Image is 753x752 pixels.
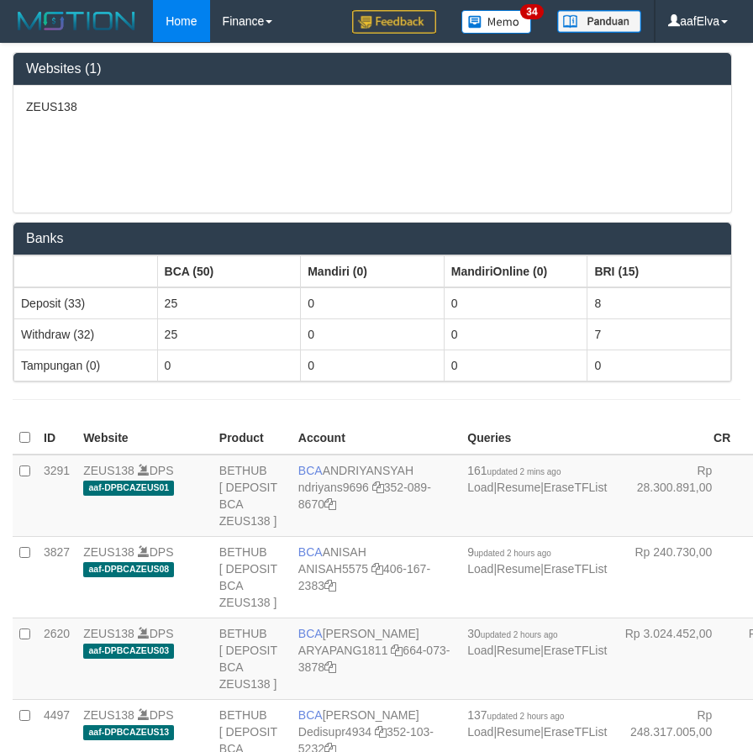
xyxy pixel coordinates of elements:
[37,422,76,455] th: ID
[467,708,564,722] span: 137
[444,287,587,319] td: 0
[37,455,76,537] td: 3291
[157,287,301,319] td: 25
[467,725,493,739] a: Load
[467,464,561,477] span: 161
[613,422,737,455] th: CR
[298,464,323,477] span: BCA
[83,627,134,640] a: ZEUS138
[467,627,557,640] span: 30
[467,562,493,576] a: Load
[587,350,731,381] td: 0
[298,545,323,559] span: BCA
[213,536,292,618] td: BETHUB [ DEPOSIT BCA ZEUS138 ]
[324,497,336,511] a: Copy 3520898670 to clipboard
[157,350,301,381] td: 0
[544,481,607,494] a: EraseTFList
[371,562,383,576] a: Copy ANISAH5575 to clipboard
[301,318,445,350] td: 0
[467,627,607,657] span: | |
[444,318,587,350] td: 0
[587,255,731,287] th: Group: activate to sort column ascending
[76,536,213,618] td: DPS
[213,618,292,699] td: BETHUB [ DEPOSIT BCA ZEUS138 ]
[14,287,158,319] td: Deposit (33)
[14,255,158,287] th: Group: activate to sort column ascending
[83,464,134,477] a: ZEUS138
[14,318,158,350] td: Withdraw (32)
[292,455,461,537] td: ANDRIYANSYAH 352-089-8670
[292,618,461,699] td: [PERSON_NAME] 664-073-3878
[467,464,607,494] span: | |
[157,318,301,350] td: 25
[301,287,445,319] td: 0
[497,644,540,657] a: Resume
[544,725,607,739] a: EraseTFList
[613,455,737,537] td: Rp 28.300.891,00
[13,8,140,34] img: MOTION_logo.png
[83,708,134,722] a: ZEUS138
[76,455,213,537] td: DPS
[372,481,384,494] a: Copy ndriyans9696 to clipboard
[375,725,387,739] a: Copy Dedisupr4934 to clipboard
[467,708,607,739] span: | |
[324,579,336,592] a: Copy 4061672383 to clipboard
[544,644,607,657] a: EraseTFList
[444,255,587,287] th: Group: activate to sort column ascending
[26,231,719,246] h3: Banks
[474,549,551,558] span: updated 2 hours ago
[213,455,292,537] td: BETHUB [ DEPOSIT BCA ZEUS138 ]
[301,350,445,381] td: 0
[37,536,76,618] td: 3827
[613,618,737,699] td: Rp 3.024.452,00
[487,467,561,476] span: updated 2 mins ago
[444,350,587,381] td: 0
[298,725,371,739] a: Dedisupr4934
[83,725,174,739] span: aaf-DPBCAZEUS13
[83,545,134,559] a: ZEUS138
[467,545,607,576] span: | |
[467,644,493,657] a: Load
[587,318,731,350] td: 7
[467,481,493,494] a: Load
[26,61,719,76] h3: Websites (1)
[292,422,461,455] th: Account
[298,708,323,722] span: BCA
[83,562,174,576] span: aaf-DPBCAZEUS08
[497,481,540,494] a: Resume
[520,4,543,19] span: 34
[497,725,540,739] a: Resume
[298,644,388,657] a: ARYAPANG1811
[391,644,403,657] a: Copy ARYAPANG1811 to clipboard
[213,422,292,455] th: Product
[298,481,369,494] a: ndriyans9696
[298,627,323,640] span: BCA
[37,618,76,699] td: 2620
[157,255,301,287] th: Group: activate to sort column ascending
[481,630,558,639] span: updated 2 hours ago
[467,545,551,559] span: 9
[324,660,336,674] a: Copy 6640733878 to clipboard
[544,562,607,576] a: EraseTFList
[497,562,540,576] a: Resume
[76,618,213,699] td: DPS
[613,536,737,618] td: Rp 240.730,00
[292,536,461,618] td: ANISAH 406-167-2383
[557,10,641,33] img: panduan.png
[587,287,731,319] td: 8
[301,255,445,287] th: Group: activate to sort column ascending
[14,350,158,381] td: Tampungan (0)
[461,422,613,455] th: Queries
[76,422,213,455] th: Website
[298,562,368,576] a: ANISAH5575
[461,10,532,34] img: Button%20Memo.svg
[83,481,174,495] span: aaf-DPBCAZEUS01
[83,644,174,658] span: aaf-DPBCAZEUS03
[352,10,436,34] img: Feedback.jpg
[26,98,719,115] p: ZEUS138
[487,712,565,721] span: updated 2 hours ago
